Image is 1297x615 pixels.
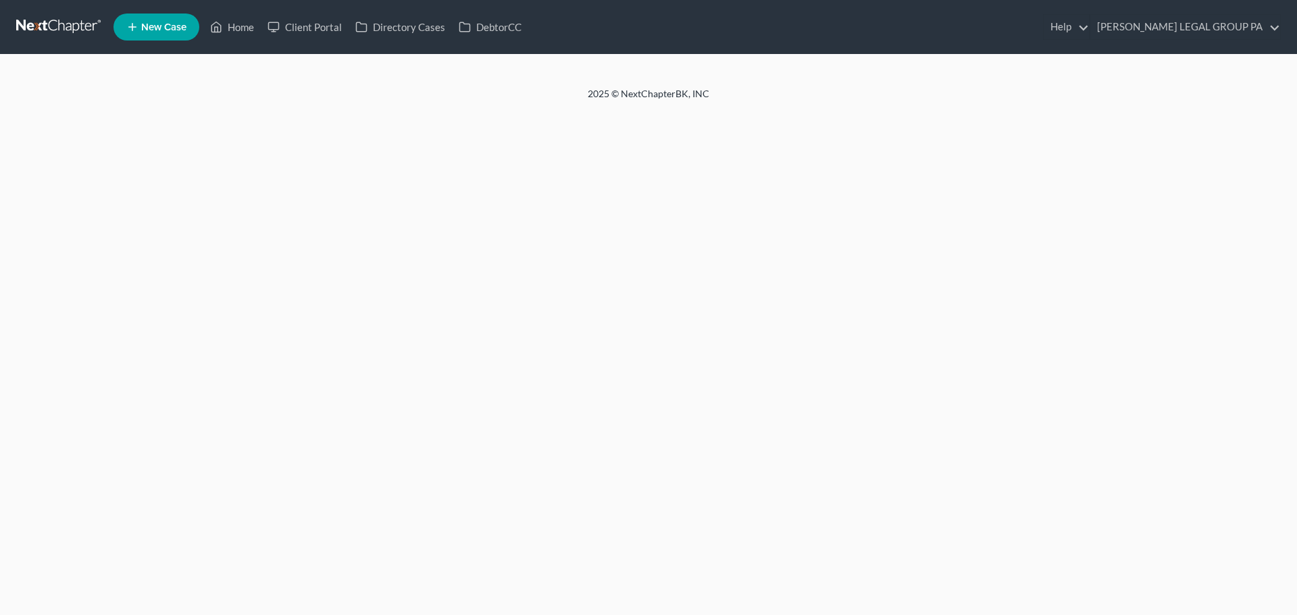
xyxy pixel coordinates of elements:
a: Client Portal [261,15,349,39]
a: DebtorCC [452,15,528,39]
a: [PERSON_NAME] LEGAL GROUP PA [1090,15,1280,39]
a: Directory Cases [349,15,452,39]
div: 2025 © NextChapterBK, INC [263,87,1034,111]
a: Home [203,15,261,39]
new-legal-case-button: New Case [113,14,199,41]
a: Help [1044,15,1089,39]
